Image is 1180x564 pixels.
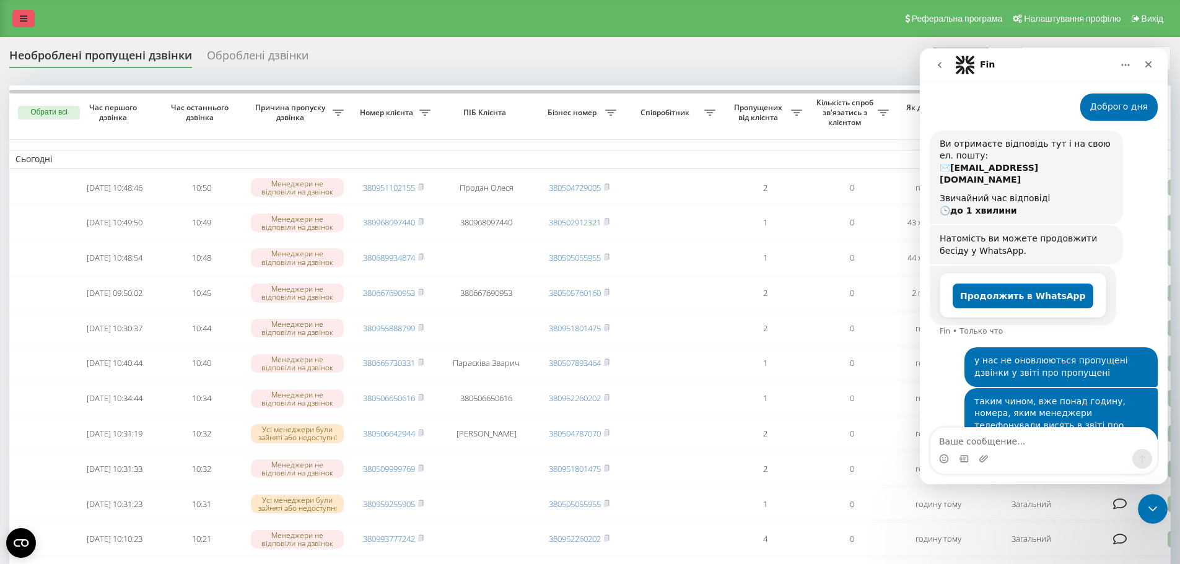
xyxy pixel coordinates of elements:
span: Час останнього дзвінка [168,103,235,122]
span: Співробітник [629,108,704,118]
a: 380502912321 [549,217,601,228]
a: 380504787070 [549,428,601,439]
span: Налаштування профілю [1024,14,1121,24]
td: 1 [722,347,808,380]
a: 380505055955 [549,252,601,263]
td: [DATE] 10:30:37 [71,312,158,345]
a: 380665730331 [363,357,415,368]
td: 2 [722,277,808,310]
div: Менеджери не відповіли на дзвінок [251,178,344,197]
td: Парасківа Зварич [437,347,536,380]
div: Менеджери не відповіли на дзвінок [251,284,344,302]
td: [DATE] 09:50:02 [71,277,158,310]
td: [DATE] 10:31:19 [71,417,158,450]
div: Менеджери не відповіли на дзвінок [251,214,344,232]
div: Усі менеджери були зайняті або недоступні [251,495,344,513]
button: Open CMP widget [6,528,36,558]
a: 380955888799 [363,323,415,334]
a: 380951102155 [363,182,415,193]
button: Обрати всі [18,106,80,119]
div: Менеджери не відповіли на дзвінок [251,354,344,373]
td: годину тому [895,312,982,345]
span: Вихід [1142,14,1163,24]
a: 380968097440 [363,217,415,228]
span: Номер клієнта [356,108,419,118]
a: 380504729005 [549,182,601,193]
td: 380667690953 [437,277,536,310]
td: 10:31 [158,488,245,521]
td: 0 [808,523,895,555]
span: ПІБ Клієнта [447,108,525,118]
a: 380952260202 [549,393,601,404]
td: 10:44 [158,312,245,345]
a: 380507893464 [549,357,601,368]
td: 0 [808,453,895,485]
a: 380993777242 [363,533,415,544]
td: 10:32 [158,417,245,450]
td: 0 [808,312,895,345]
td: годину тому [895,523,982,555]
span: Пропущених від клієнта [728,103,791,122]
div: Усі менеджери були зайняті або недоступні [251,424,344,443]
td: 10:48 [158,241,245,274]
td: 2 [722,312,808,345]
td: 380968097440 [437,206,536,239]
div: Менеджери не відповіли на дзвінок [251,389,344,408]
a: 380505055955 [549,498,601,510]
span: Час першого дзвінка [81,103,148,122]
td: годину тому [895,171,982,204]
td: 380506650616 [437,382,536,415]
a: 380506650616 [363,393,415,404]
td: годину тому [895,347,982,380]
td: годину тому [895,417,982,450]
div: Менеджери не відповіли на дзвінок [251,319,344,337]
td: [DATE] 10:49:50 [71,206,158,239]
span: Причина пропуску дзвінка [251,103,333,122]
td: 10:50 [158,171,245,204]
td: [DATE] 10:10:23 [71,523,158,555]
button: Експорт [932,48,990,70]
td: 0 [808,171,895,204]
a: 380509999769 [363,463,415,474]
td: [DATE] 10:40:44 [71,347,158,380]
a: 380959255905 [363,498,415,510]
td: 10:49 [158,206,245,239]
td: годину тому [895,453,982,485]
td: 1 [722,241,808,274]
a: 380505760160 [549,287,601,298]
td: 0 [808,417,895,450]
td: 0 [808,382,895,415]
td: 0 [808,347,895,380]
a: 380506642944 [363,428,415,439]
td: 10:21 [158,523,245,555]
td: 2 [722,453,808,485]
div: Менеджери не відповіли на дзвінок [251,248,344,267]
td: годину тому [895,382,982,415]
td: [DATE] 10:48:46 [71,171,158,204]
td: 1 [722,488,808,521]
td: [DATE] 10:34:44 [71,382,158,415]
td: 43 хвилини тому [895,206,982,239]
td: 0 [808,206,895,239]
td: 4 [722,523,808,555]
td: [DATE] 10:31:23 [71,488,158,521]
td: 10:40 [158,347,245,380]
